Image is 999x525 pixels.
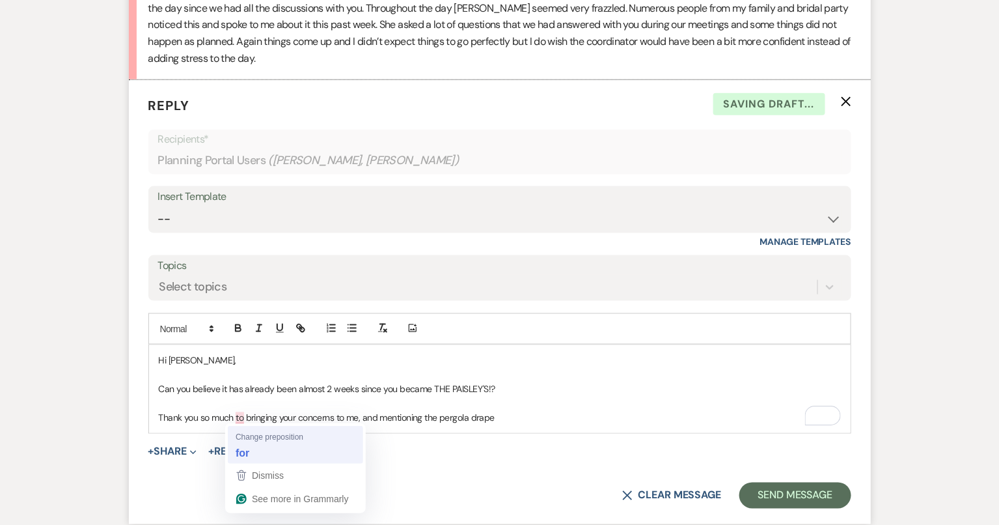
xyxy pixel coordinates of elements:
button: Send Message [739,483,851,509]
span: + [148,447,154,457]
a: Manage Templates [760,236,851,248]
div: Planning Portal Users [158,148,842,173]
p: Hi [PERSON_NAME], [159,353,841,367]
span: Saving draft... [713,93,825,115]
label: Topics [158,257,842,276]
button: Share [148,447,197,457]
p: Can you believe it has already been almost 2 weeks since you became THE PAISLEY'S!? [159,382,841,396]
p: Thank you so much to bringing your concerns to me, and mentioning the pergola drape [159,411,841,425]
span: ( [PERSON_NAME], [PERSON_NAME] ) [268,152,459,169]
p: Recipients* [158,131,842,148]
div: Select topics [159,279,227,296]
span: Reply [148,97,190,114]
span: + [208,447,214,457]
div: To enrich screen reader interactions, please activate Accessibility in Grammarly extension settings [149,345,851,434]
div: Insert Template [158,188,842,206]
button: Request [208,447,270,457]
button: Clear message [622,490,721,501]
